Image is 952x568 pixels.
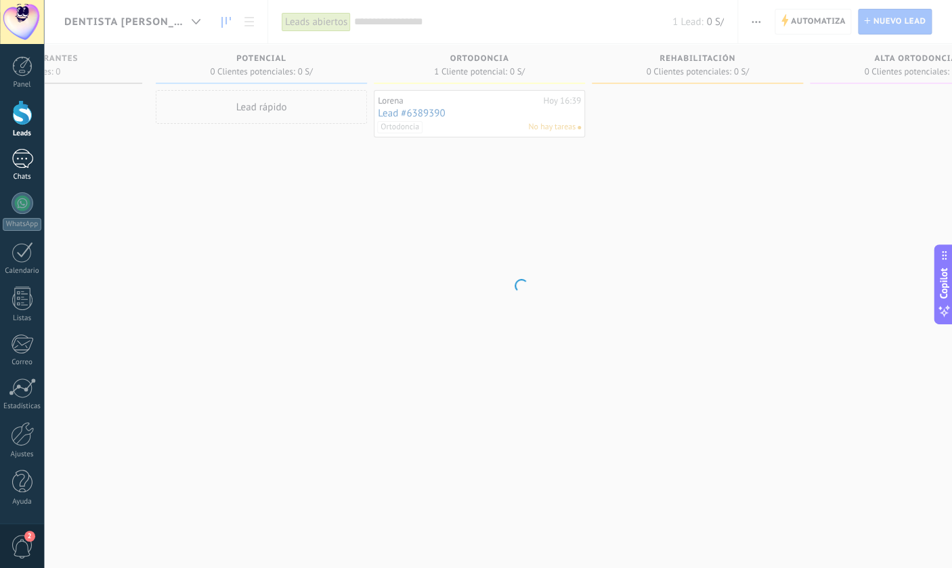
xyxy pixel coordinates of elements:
span: Copilot [937,267,951,299]
div: Ajustes [3,450,42,459]
div: Leads [3,129,42,138]
div: Panel [3,81,42,89]
div: Estadísticas [3,402,42,411]
div: Chats [3,173,42,181]
div: Correo [3,358,42,367]
div: Calendario [3,267,42,276]
div: Listas [3,314,42,323]
div: Ayuda [3,498,42,506]
span: 2 [24,531,35,542]
div: WhatsApp [3,218,41,231]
